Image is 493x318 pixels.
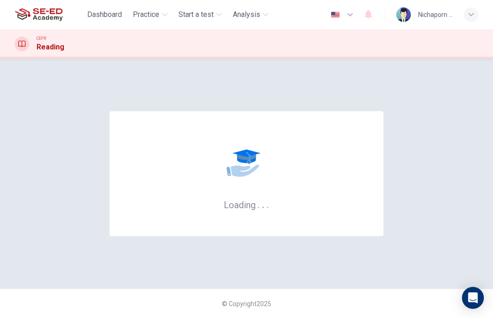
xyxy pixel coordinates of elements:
h6: . [257,196,260,211]
div: Nichaporn Pitichotesakoon [418,9,453,20]
img: Profile picture [396,7,411,22]
button: Analysis [229,6,272,23]
span: Start a test [178,9,214,20]
h1: Reading [37,42,64,53]
button: Start a test [175,6,226,23]
button: Practice [129,6,171,23]
span: CEFR [37,35,46,42]
h6: Loading [224,199,269,210]
h6: . [266,196,269,211]
span: © Copyright 2025 [222,300,271,307]
img: en [330,11,341,18]
button: Dashboard [84,6,126,23]
span: Dashboard [87,9,122,20]
span: Analysis [233,9,260,20]
div: Open Intercom Messenger [462,287,484,309]
span: Practice [133,9,159,20]
img: SE-ED Academy logo [15,5,63,24]
h6: . [262,196,265,211]
a: SE-ED Academy logo [15,5,84,24]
